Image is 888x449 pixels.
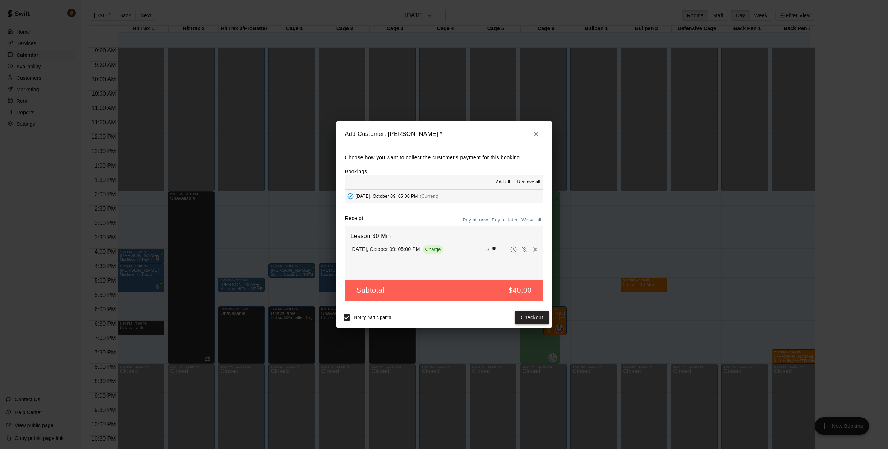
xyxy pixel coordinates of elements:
p: Choose how you want to collect the customer's payment for this booking [345,153,543,162]
span: (Current) [420,194,439,199]
p: $ [487,246,489,253]
h5: $40.00 [509,285,532,295]
span: Waive payment [519,246,530,252]
label: Bookings [345,169,367,174]
h2: Add Customer: [PERSON_NAME] * [336,121,552,147]
span: Charge [423,247,444,252]
span: Remove all [517,179,540,186]
p: [DATE], October 09: 05:00 PM [351,246,420,253]
label: Receipt [345,215,363,226]
button: Pay all now [461,215,490,226]
span: Add all [496,179,510,186]
button: Waive all [520,215,543,226]
span: [DATE], October 09: 05:00 PM [356,194,418,199]
button: Add all [491,177,514,188]
h6: Lesson 30 Min [351,232,538,241]
button: Added - Collect Payment[DATE], October 09: 05:00 PM(Current) [345,190,543,203]
button: Checkout [515,311,549,324]
span: Notify participants [354,315,391,320]
button: Remove all [514,177,543,188]
button: Pay all later [490,215,520,226]
span: Pay later [508,246,519,252]
button: Added - Collect Payment [345,191,356,202]
button: Remove [530,244,540,255]
h5: Subtotal [356,285,385,295]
